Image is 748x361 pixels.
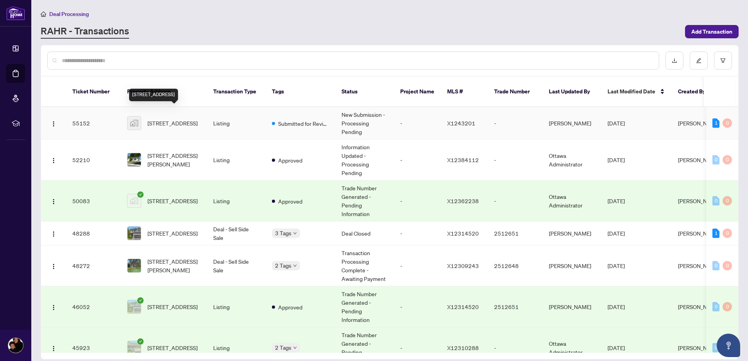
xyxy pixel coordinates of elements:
th: Status [335,77,394,107]
button: Add Transaction [685,25,739,38]
span: X12384112 [447,156,479,163]
td: Ottawa Administrator [543,180,601,222]
th: Last Modified Date [601,77,672,107]
div: 0 [712,343,719,352]
div: [STREET_ADDRESS] [129,89,178,101]
td: Transaction Processing Complete - Awaiting Payment [335,245,394,286]
span: [STREET_ADDRESS][PERSON_NAME] [147,151,201,168]
img: Logo [50,198,57,205]
td: Information Updated - Processing Pending [335,139,394,180]
button: Logo [47,300,60,313]
span: [PERSON_NAME] [678,344,720,351]
span: 3 Tags [275,229,291,238]
img: logo [6,6,25,20]
span: [STREET_ADDRESS] [147,197,198,205]
span: Last Modified Date [608,87,655,96]
td: Deal Closed [335,222,394,245]
button: download [665,52,683,70]
span: Deal Processing [49,11,89,18]
span: down [293,346,297,350]
td: 2512651 [488,222,543,245]
button: Logo [47,154,60,166]
img: Logo [50,121,57,127]
img: thumbnail-img [128,227,141,240]
div: 1 [712,229,719,238]
td: - [394,286,441,327]
button: Open asap [717,334,740,357]
td: Deal - Sell Side Sale [207,245,266,286]
td: Listing [207,180,266,222]
span: [STREET_ADDRESS][PERSON_NAME] [147,257,201,274]
img: Logo [50,157,57,164]
td: New Submission - Processing Pending [335,107,394,139]
span: Approved [278,197,302,206]
img: thumbnail-img [128,300,141,313]
span: X12314520 [447,303,479,310]
div: 0 [723,302,732,311]
span: [DATE] [608,230,625,237]
img: thumbnail-img [128,341,141,354]
span: [PERSON_NAME] [678,197,720,204]
span: [DATE] [608,156,625,163]
th: MLS # [441,77,488,107]
td: 2512651 [488,286,543,327]
td: 52210 [66,139,121,180]
span: X12309243 [447,262,479,269]
img: Logo [50,345,57,352]
div: 0 [712,302,719,311]
span: [PERSON_NAME] [678,120,720,127]
button: Logo [47,227,60,239]
a: RAHR - Transactions [41,25,129,39]
div: 0 [723,196,732,206]
span: [STREET_ADDRESS] [147,119,198,127]
span: [STREET_ADDRESS] [147,343,198,352]
span: check-circle [137,297,144,304]
span: [STREET_ADDRESS] [147,229,198,238]
td: Trade Number Generated - Pending Information [335,286,394,327]
span: [DATE] [608,120,625,127]
div: 0 [712,261,719,270]
span: [PERSON_NAME] [678,156,720,163]
button: Logo [47,117,60,129]
span: [PERSON_NAME] [678,230,720,237]
button: edit [690,52,708,70]
span: check-circle [137,191,144,198]
span: home [41,11,46,17]
span: down [293,231,297,235]
th: Tags [266,77,335,107]
td: 46052 [66,286,121,327]
img: thumbnail-img [128,116,141,130]
td: 48272 [66,245,121,286]
td: Deal - Sell Side Sale [207,222,266,245]
button: Logo [47,341,60,354]
div: 0 [712,196,719,206]
td: Trade Number Generated - Pending Information [335,180,394,222]
td: [PERSON_NAME] [543,286,601,327]
span: Approved [278,303,302,311]
button: Logo [47,195,60,207]
span: X12314520 [447,230,479,237]
div: 0 [723,155,732,164]
img: thumbnail-img [128,153,141,166]
td: 55152 [66,107,121,139]
th: Project Name [394,77,441,107]
td: 50083 [66,180,121,222]
span: download [672,58,677,63]
div: 0 [723,118,732,128]
span: edit [696,58,701,63]
span: [DATE] [608,262,625,269]
td: - [394,222,441,245]
td: - [394,180,441,222]
img: Profile Icon [8,338,23,353]
td: 2512648 [488,245,543,286]
td: - [394,245,441,286]
th: Created By [672,77,719,107]
div: 0 [723,229,732,238]
div: 1 [712,118,719,128]
img: Logo [50,304,57,311]
span: down [293,264,297,268]
span: [DATE] [608,197,625,204]
div: 0 [712,155,719,164]
button: filter [714,52,732,70]
span: filter [720,58,726,63]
